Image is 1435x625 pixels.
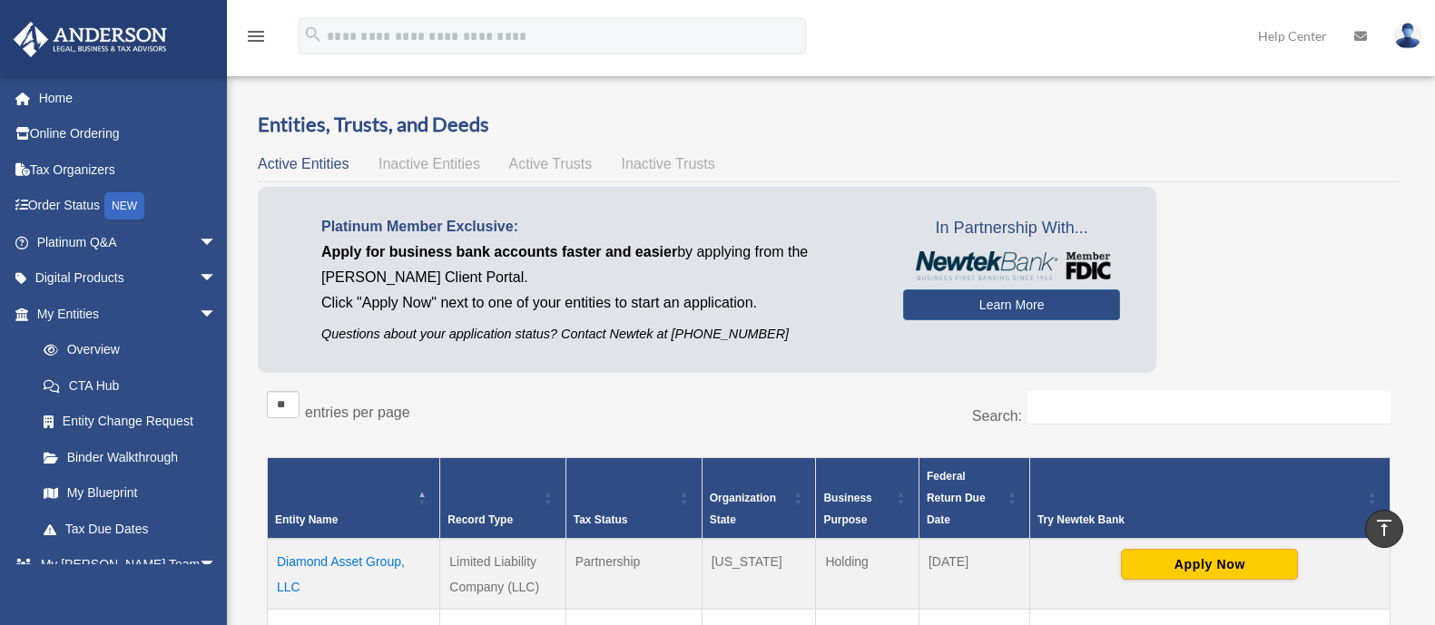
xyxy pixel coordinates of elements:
span: arrow_drop_down [199,296,235,333]
p: Platinum Member Exclusive: [321,214,876,239]
img: NewtekBankLogoSM.png [912,251,1111,280]
img: Anderson Advisors Platinum Portal [8,22,172,57]
p: Questions about your application status? Contact Newtek at [PHONE_NUMBER] [321,323,876,346]
span: Active Entities [258,156,349,171]
a: My Entitiesarrow_drop_down [13,296,235,332]
span: arrow_drop_down [199,547,235,584]
div: NEW [104,192,144,220]
td: [US_STATE] [702,539,816,610]
span: Business Purpose [823,492,871,526]
a: Binder Walkthrough [25,439,235,475]
a: Learn More [903,289,1120,320]
i: menu [245,25,267,47]
td: Partnership [565,539,702,610]
h3: Entities, Trusts, and Deeds [258,111,1400,139]
span: Active Trusts [509,156,593,171]
span: Federal Return Due Date [927,470,986,526]
a: Home [13,80,244,116]
i: search [303,24,323,44]
th: Business Purpose: Activate to sort [816,458,919,540]
img: User Pic [1394,23,1421,49]
td: Limited Liability Company (LLC) [440,539,565,610]
a: Online Ordering [13,116,244,152]
a: menu [245,32,267,47]
span: arrow_drop_down [199,224,235,261]
th: Entity Name: Activate to invert sorting [268,458,440,540]
a: CTA Hub [25,367,235,404]
a: Digital Productsarrow_drop_down [13,260,244,297]
i: vertical_align_top [1373,517,1395,539]
th: Record Type: Activate to sort [440,458,565,540]
span: Record Type [447,513,513,526]
span: Entity Name [275,513,338,526]
a: Platinum Q&Aarrow_drop_down [13,224,244,260]
a: Tax Organizers [13,151,244,188]
p: Click "Apply Now" next to one of your entities to start an application. [321,290,876,316]
span: Inactive Entities [378,156,480,171]
td: Holding [816,539,919,610]
a: My [PERSON_NAME] Teamarrow_drop_down [13,547,244,583]
span: Inactive Trusts [622,156,715,171]
a: Overview [25,332,226,368]
a: Tax Due Dates [25,511,235,547]
label: Search: [972,408,1022,424]
span: Tax Status [574,513,628,526]
span: Organization State [710,492,776,526]
th: Federal Return Due Date: Activate to sort [919,458,1029,540]
a: Order StatusNEW [13,188,244,225]
span: In Partnership With... [903,214,1120,243]
th: Organization State: Activate to sort [702,458,816,540]
th: Tax Status: Activate to sort [565,458,702,540]
button: Apply Now [1121,549,1298,580]
td: [DATE] [919,539,1029,610]
label: entries per page [305,405,410,420]
a: My Blueprint [25,475,235,512]
div: Try Newtek Bank [1037,509,1362,531]
span: Apply for business bank accounts faster and easier [321,244,677,259]
a: Entity Change Request [25,404,235,440]
p: by applying from the [PERSON_NAME] Client Portal. [321,239,876,290]
a: vertical_align_top [1365,510,1403,548]
td: Diamond Asset Group, LLC [268,539,440,610]
span: arrow_drop_down [199,260,235,298]
th: Try Newtek Bank : Activate to sort [1029,458,1390,540]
